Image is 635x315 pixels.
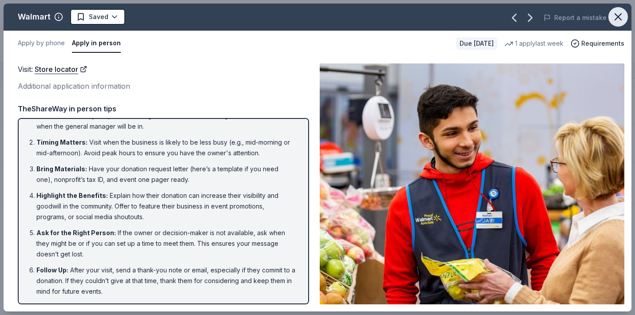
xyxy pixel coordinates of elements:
button: Report a mistake [544,12,607,23]
div: TheShareWay in person tips [18,103,309,114]
img: Image for Walmart [320,63,624,304]
li: If the owner or decision-maker is not available, ask when they might be or if you can set up a ti... [36,228,296,260]
div: Visit : [18,63,309,75]
span: Follow Up : [36,266,68,274]
span: Ask for the Right Person : [36,229,116,236]
button: Apply by phone [18,34,65,53]
div: Walmart [18,10,51,24]
li: Usually the person making the decision is the manager. Call ahead to ask when the general manager... [36,110,296,132]
div: 1 apply last week [504,38,564,49]
li: Have your donation request letter (here’s a template if you need one), nonprofit’s tax ID, and ev... [36,164,296,185]
span: Highlight the Benefits : [36,192,108,199]
li: Explain how their donation can increase their visibility and goodwill in the community. Offer to ... [36,190,296,222]
button: Requirements [571,38,624,49]
li: After your visit, send a thank-you note or email, especially if they commit to a donation. If the... [36,265,296,297]
div: Due [DATE] [456,37,497,50]
button: Saved [70,9,125,25]
button: Apply in person [72,34,121,53]
li: Visit when the business is likely to be less busy (e.g., mid-morning or mid-afternoon). Avoid pea... [36,137,296,158]
span: Timing Matters : [36,138,87,146]
span: Bring Materials : [36,165,87,173]
a: Store locator [35,63,87,75]
span: Saved [89,12,108,22]
div: Additional application information [18,80,309,92]
span: Requirements [581,38,624,49]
